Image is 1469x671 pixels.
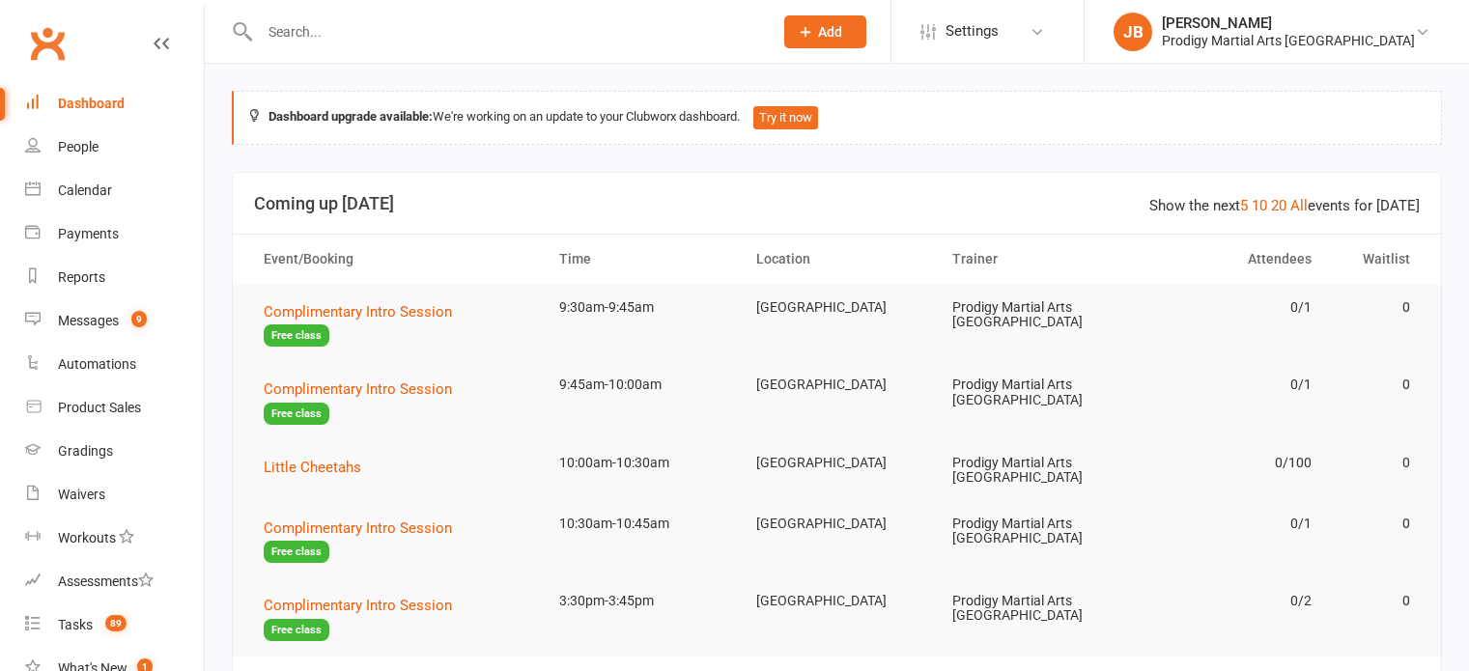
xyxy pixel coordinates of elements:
[542,362,739,407] td: 9:45am-10:00am
[264,324,329,347] span: Free class
[1162,32,1415,49] div: Prodigy Martial Arts [GEOGRAPHIC_DATA]
[542,501,739,546] td: 10:30am-10:45am
[542,285,739,330] td: 9:30am-9:45am
[105,615,127,631] span: 89
[542,440,739,486] td: 10:00am-10:30am
[1329,578,1427,624] td: 0
[1132,578,1329,624] td: 0/2
[1252,197,1267,214] a: 10
[23,19,71,68] a: Clubworx
[264,459,361,476] span: Little Cheetahs
[784,15,866,48] button: Add
[246,235,542,284] th: Event/Booking
[935,362,1132,423] td: Prodigy Martial Arts [GEOGRAPHIC_DATA]
[264,377,524,425] button: Complimentary Intro SessionFree class
[264,456,375,479] button: Little Cheetahs
[753,106,818,129] button: Try it now
[1149,194,1420,217] div: Show the next events for [DATE]
[25,517,204,560] a: Workouts
[739,501,936,546] td: [GEOGRAPHIC_DATA]
[1132,501,1329,546] td: 0/1
[25,560,204,603] a: Assessments
[1271,197,1286,214] a: 20
[232,91,1442,145] div: We're working on an update to your Clubworx dashboard.
[1329,235,1427,284] th: Waitlist
[1329,362,1427,407] td: 0
[264,619,329,641] span: Free class
[935,578,1132,639] td: Prodigy Martial Arts [GEOGRAPHIC_DATA]
[1132,362,1329,407] td: 0/1
[58,400,141,415] div: Product Sales
[264,541,329,563] span: Free class
[58,96,125,111] div: Dashboard
[58,139,99,154] div: People
[818,24,842,40] span: Add
[1132,285,1329,330] td: 0/1
[58,573,154,589] div: Assessments
[1329,501,1427,546] td: 0
[1132,440,1329,486] td: 0/100
[1162,14,1415,32] div: [PERSON_NAME]
[25,212,204,256] a: Payments
[1329,440,1427,486] td: 0
[58,487,105,502] div: Waivers
[131,311,147,327] span: 9
[58,617,93,632] div: Tasks
[935,285,1132,346] td: Prodigy Martial Arts [GEOGRAPHIC_DATA]
[58,443,113,459] div: Gradings
[25,430,204,473] a: Gradings
[264,517,524,564] button: Complimentary Intro SessionFree class
[542,578,739,624] td: 3:30pm-3:45pm
[268,109,433,124] strong: Dashboard upgrade available:
[264,594,524,641] button: Complimentary Intro SessionFree class
[542,235,739,284] th: Time
[58,313,119,328] div: Messages
[254,18,759,45] input: Search...
[25,299,204,343] a: Messages 9
[25,473,204,517] a: Waivers
[946,10,999,53] span: Settings
[264,403,329,425] span: Free class
[25,386,204,430] a: Product Sales
[935,440,1132,501] td: Prodigy Martial Arts [GEOGRAPHIC_DATA]
[58,182,112,198] div: Calendar
[739,285,936,330] td: [GEOGRAPHIC_DATA]
[1329,285,1427,330] td: 0
[935,235,1132,284] th: Trainer
[1290,197,1308,214] a: All
[58,226,119,241] div: Payments
[264,597,452,614] span: Complimentary Intro Session
[58,356,136,372] div: Automations
[264,300,524,348] button: Complimentary Intro SessionFree class
[935,501,1132,562] td: Prodigy Martial Arts [GEOGRAPHIC_DATA]
[25,82,204,126] a: Dashboard
[264,303,452,321] span: Complimentary Intro Session
[739,362,936,407] td: [GEOGRAPHIC_DATA]
[1240,197,1248,214] a: 5
[1132,235,1329,284] th: Attendees
[58,530,116,545] div: Workouts
[58,269,105,285] div: Reports
[25,256,204,299] a: Reports
[25,126,204,169] a: People
[739,578,936,624] td: [GEOGRAPHIC_DATA]
[25,169,204,212] a: Calendar
[739,235,936,284] th: Location
[254,194,1420,213] h3: Coming up [DATE]
[264,519,452,537] span: Complimentary Intro Session
[264,380,452,398] span: Complimentary Intro Session
[739,440,936,486] td: [GEOGRAPHIC_DATA]
[1114,13,1152,51] div: JB
[25,603,204,647] a: Tasks 89
[25,343,204,386] a: Automations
